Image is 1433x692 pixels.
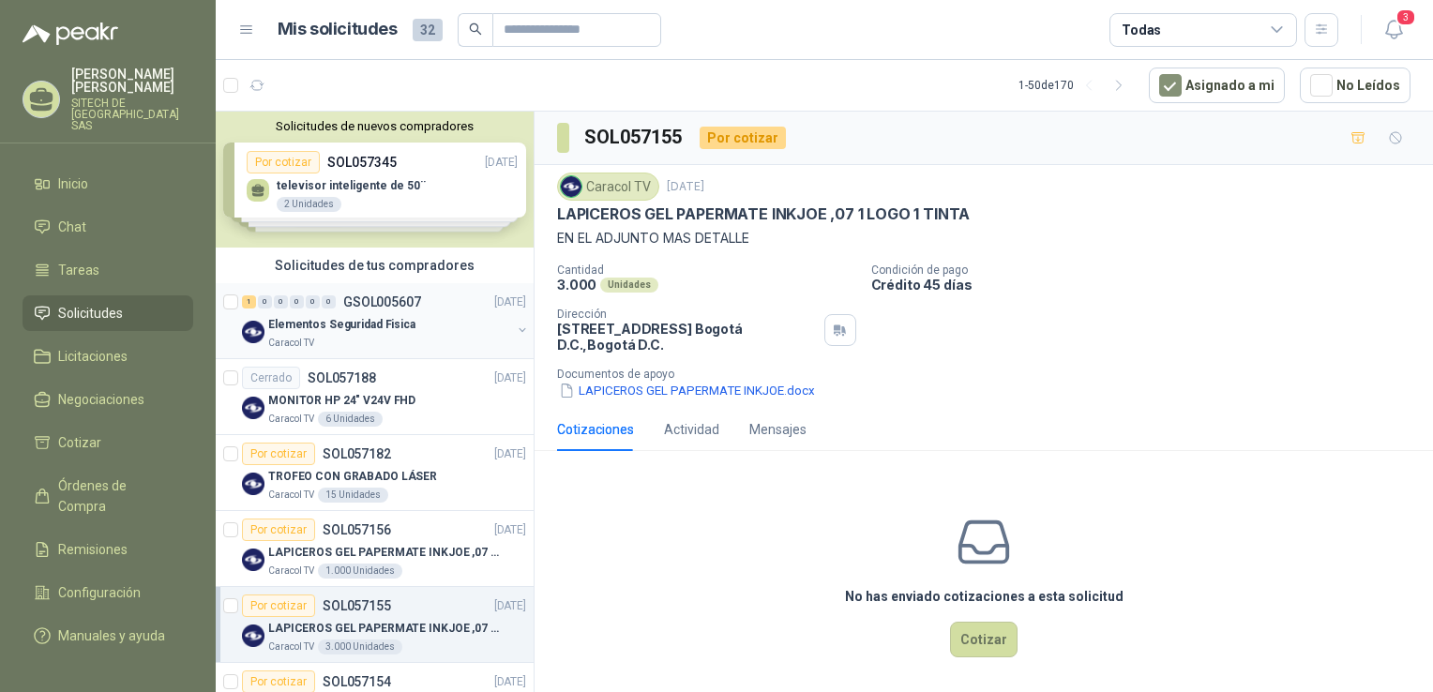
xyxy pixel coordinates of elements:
p: MONITOR HP 24" V24V FHD [268,392,415,410]
a: Por cotizarSOL057182[DATE] Company LogoTROFEO CON GRABADO LÁSERCaracol TV15 Unidades [216,435,534,511]
div: Por cotizar [242,519,315,541]
h3: SOL057155 [584,123,685,152]
div: 0 [258,295,272,308]
div: 0 [306,295,320,308]
a: Manuales y ayuda [23,618,193,654]
p: [DATE] [667,178,704,196]
p: Dirección [557,308,817,321]
div: Mensajes [749,419,807,440]
div: Caracol TV [557,173,659,201]
img: Company Logo [242,549,264,571]
p: Caracol TV [268,639,314,654]
a: Tareas [23,252,193,288]
span: 32 [413,19,443,41]
a: Inicio [23,166,193,202]
p: SOL057188 [308,371,376,384]
span: Licitaciones [58,346,128,367]
p: SOL057155 [323,599,391,612]
div: 6 Unidades [318,412,383,427]
a: Órdenes de Compra [23,468,193,524]
p: [STREET_ADDRESS] Bogotá D.C. , Bogotá D.C. [557,321,817,353]
a: Remisiones [23,532,193,567]
p: TROFEO CON GRABADO LÁSER [268,468,437,486]
div: Cotizaciones [557,419,634,440]
button: 3 [1377,13,1410,47]
p: 3.000 [557,277,596,293]
p: SOL057156 [323,523,391,536]
div: Todas [1122,20,1161,40]
p: Cantidad [557,263,856,277]
p: [DATE] [494,369,526,387]
button: Asignado a mi [1149,68,1285,103]
p: Caracol TV [268,488,314,503]
div: 0 [322,295,336,308]
a: Licitaciones [23,338,193,374]
img: Company Logo [561,176,581,197]
span: search [469,23,482,36]
div: Solicitudes de nuevos compradoresPor cotizarSOL057345[DATE] televisor inteligente de 50¨2 Unidade... [216,112,534,248]
a: Negociaciones [23,382,193,417]
button: No Leídos [1300,68,1410,103]
div: Unidades [600,278,658,293]
span: Negociaciones [58,389,144,410]
p: LAPICEROS GEL PAPERMATE INKJOE ,07 1 LOGO 1 TINTA [268,544,502,562]
span: Inicio [58,173,88,194]
span: Tareas [58,260,99,280]
img: Company Logo [242,397,264,419]
a: Cotizar [23,425,193,460]
p: SITECH DE [GEOGRAPHIC_DATA] SAS [71,98,193,131]
p: Condición de pago [871,263,1426,277]
img: Company Logo [242,473,264,495]
a: Por cotizarSOL057156[DATE] Company LogoLAPICEROS GEL PAPERMATE INKJOE ,07 1 LOGO 1 TINTACaracol T... [216,511,534,587]
div: 0 [274,295,288,308]
button: Solicitudes de nuevos compradores [223,119,526,133]
p: Elementos Seguridad Fisica [268,316,415,334]
span: Configuración [58,582,141,603]
p: SOL057154 [323,675,391,688]
a: CerradoSOL057188[DATE] Company LogoMONITOR HP 24" V24V FHDCaracol TV6 Unidades [216,359,534,435]
img: Company Logo [242,624,264,647]
div: 1 - 50 de 170 [1018,70,1134,100]
span: Remisiones [58,539,128,560]
p: [DATE] [494,673,526,691]
p: [PERSON_NAME] [PERSON_NAME] [71,68,193,94]
a: Chat [23,209,193,245]
span: Manuales y ayuda [58,625,165,646]
div: Cerrado [242,367,300,389]
a: Configuración [23,575,193,610]
span: Chat [58,217,86,237]
p: Caracol TV [268,412,314,427]
div: 3.000 Unidades [318,639,402,654]
h3: No has enviado cotizaciones a esta solicitud [845,586,1124,607]
img: Company Logo [242,321,264,343]
p: [DATE] [494,445,526,463]
p: LAPICEROS GEL PAPERMATE INKJOE ,07 1 LOGO 1 TINTA [557,204,970,224]
div: Por cotizar [242,594,315,617]
div: Por cotizar [242,443,315,465]
div: Por cotizar [700,127,786,149]
p: GSOL005607 [343,295,421,308]
p: Documentos de apoyo [557,368,1425,381]
span: Órdenes de Compra [58,475,175,517]
p: [DATE] [494,293,526,311]
div: Solicitudes de tus compradores [216,248,534,283]
img: Logo peakr [23,23,118,45]
a: Por cotizarSOL057155[DATE] Company LogoLAPICEROS GEL PAPERMATE INKJOE ,07 1 LOGO 1 TINTACaracol T... [216,587,534,663]
div: Actividad [664,419,719,440]
span: Cotizar [58,432,101,453]
a: Solicitudes [23,295,193,331]
a: 1 0 0 0 0 0 GSOL005607[DATE] Company LogoElementos Seguridad FisicaCaracol TV [242,291,530,351]
p: LAPICEROS GEL PAPERMATE INKJOE ,07 1 LOGO 1 TINTA [268,620,502,638]
h1: Mis solicitudes [278,16,398,43]
p: SOL057182 [323,447,391,460]
div: 1 [242,295,256,308]
div: 15 Unidades [318,488,388,503]
div: 1.000 Unidades [318,564,402,579]
div: 0 [290,295,304,308]
p: Caracol TV [268,564,314,579]
button: Cotizar [950,622,1018,657]
p: [DATE] [494,597,526,615]
p: [DATE] [494,521,526,539]
span: Solicitudes [58,303,123,323]
span: 3 [1395,8,1416,26]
